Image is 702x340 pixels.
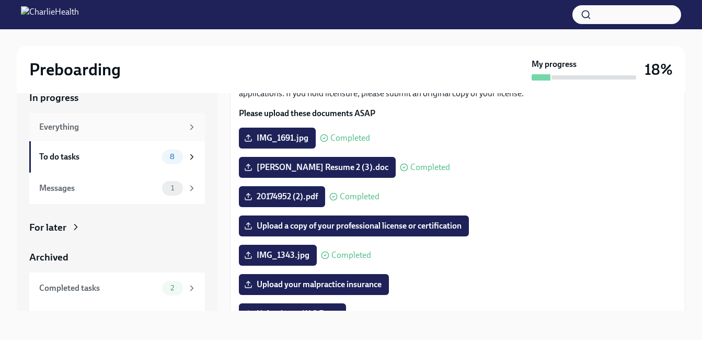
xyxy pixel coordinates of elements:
[410,163,450,172] span: Completed
[29,221,66,234] div: For later
[239,186,325,207] label: 20174952 (2).pdf
[29,91,205,105] a: In progress
[645,60,673,79] h3: 18%
[239,274,389,295] label: Upload your malpractice insurance
[39,121,183,133] div: Everything
[29,59,121,80] h2: Preboarding
[29,141,205,173] a: To do tasks8
[39,282,158,294] div: Completed tasks
[532,59,577,70] strong: My progress
[165,184,180,192] span: 1
[164,153,181,161] span: 8
[239,108,375,118] strong: Please upload these documents ASAP
[29,173,205,204] a: Messages1
[246,162,388,173] span: [PERSON_NAME] Resume 2 (3).doc
[330,134,370,142] span: Completed
[239,128,316,149] label: IMG_1691.jpg
[246,221,462,231] span: Upload a copy of your professional license or certification
[21,6,79,23] img: CharlieHealth
[239,216,469,236] label: Upload a copy of your professional license or certification
[246,133,308,143] span: IMG_1691.jpg
[239,245,317,266] label: IMG_1343.jpg
[246,279,382,290] span: Upload your malpractice insurance
[331,251,371,259] span: Completed
[246,191,318,202] span: 20174952 (2).pdf
[246,250,309,260] span: IMG_1343.jpg
[29,221,205,234] a: For later
[246,309,339,319] span: Upload your W-9 Form
[29,113,205,141] a: Everything
[39,183,158,194] div: Messages
[29,273,205,304] a: Completed tasks2
[29,251,205,264] a: Archived
[239,303,346,324] label: Upload your W-9 Form
[164,284,180,292] span: 2
[39,151,158,163] div: To do tasks
[239,157,396,178] label: [PERSON_NAME] Resume 2 (3).doc
[340,192,379,201] span: Completed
